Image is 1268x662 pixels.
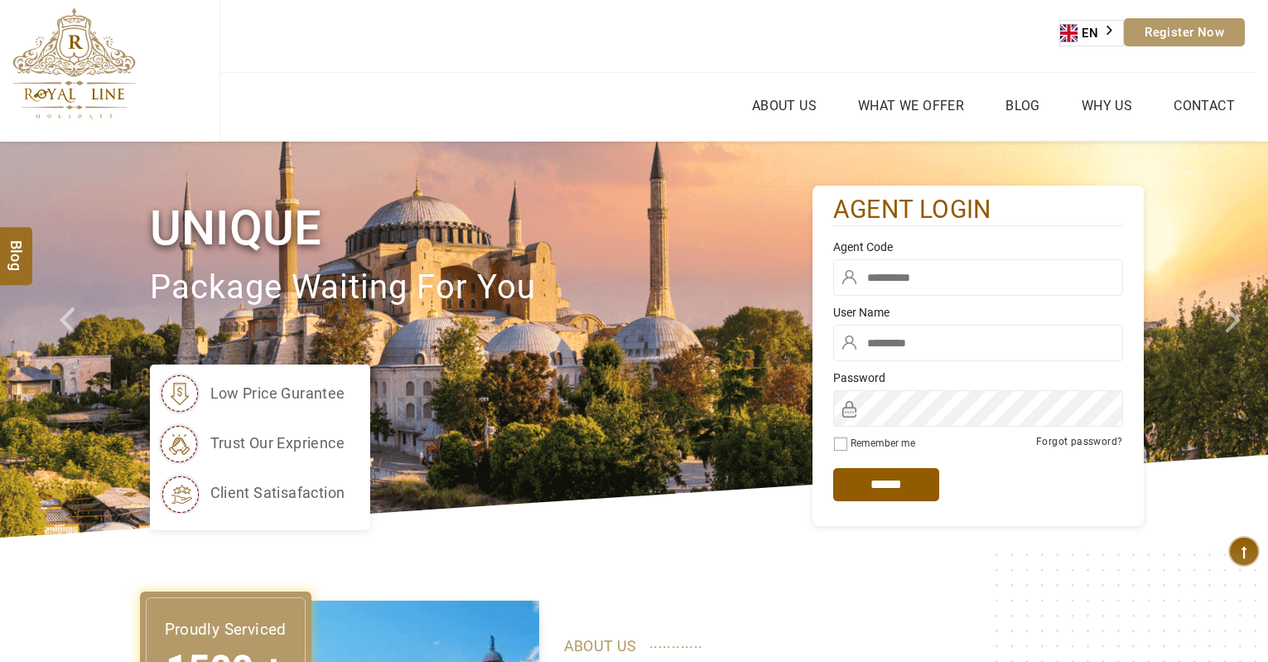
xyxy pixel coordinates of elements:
[158,423,345,464] li: trust our exprience
[833,304,1123,321] label: User Name
[1059,20,1124,46] aside: Language selected: English
[833,239,1123,255] label: Agent Code
[1059,20,1124,46] div: Language
[748,94,821,118] a: About Us
[12,7,136,119] img: The Royal Line Holidays
[854,94,968,118] a: What we Offer
[1060,21,1123,46] a: EN
[833,194,1123,226] h2: agent login
[150,260,812,316] p: package waiting for you
[158,472,345,514] li: client satisafaction
[1001,94,1044,118] a: Blog
[1124,18,1245,46] a: Register Now
[649,631,703,655] span: ............
[158,373,345,414] li: low price gurantee
[1036,436,1122,447] a: Forgot password?
[38,142,102,538] a: Check next prev
[1204,142,1268,538] a: Check next image
[150,197,812,259] h1: Unique
[564,634,1119,659] p: ABOUT US
[833,370,1123,386] label: Password
[1078,94,1136,118] a: Why Us
[6,239,27,254] span: Blog
[851,437,915,449] label: Remember me
[1169,94,1239,118] a: Contact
